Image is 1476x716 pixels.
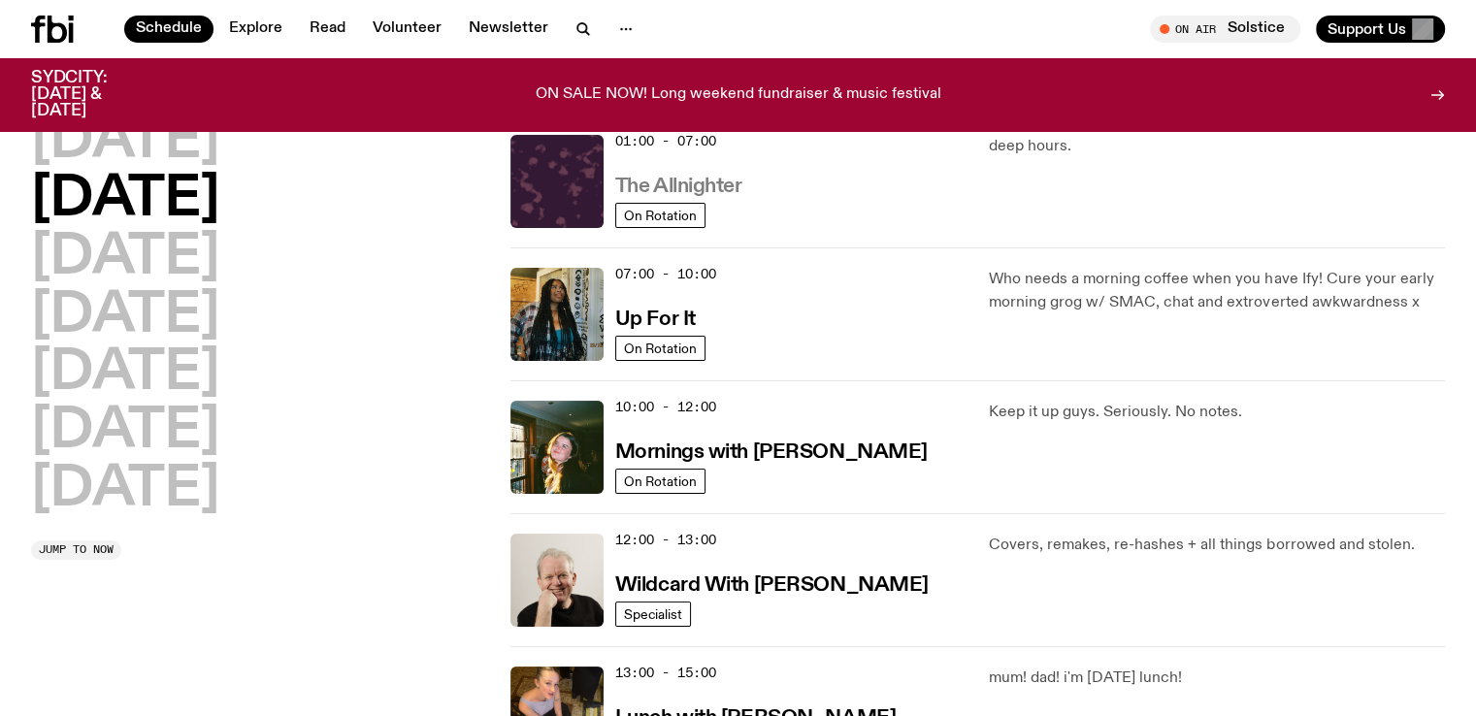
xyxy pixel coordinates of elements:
a: Newsletter [457,16,560,43]
span: Specialist [624,606,682,621]
button: [DATE] [31,463,219,517]
p: Covers, remakes, re-hashes + all things borrowed and stolen. [989,534,1445,557]
img: Ify - a Brown Skin girl with black braided twists, looking up to the side with her tongue stickin... [510,268,604,361]
h3: Mornings with [PERSON_NAME] [615,442,928,463]
p: ON SALE NOW! Long weekend fundraiser & music festival [536,86,941,104]
a: Explore [217,16,294,43]
p: mum! dad! i'm [DATE] lunch! [989,667,1445,690]
h3: SYDCITY: [DATE] & [DATE] [31,70,155,119]
button: [DATE] [31,231,219,285]
span: 07:00 - 10:00 [615,265,716,283]
h3: Wildcard With [PERSON_NAME] [615,575,929,596]
span: On Rotation [624,473,697,488]
button: On AirSolstice [1150,16,1300,43]
button: [DATE] [31,346,219,401]
span: Jump to now [39,544,114,555]
h3: Up For It [615,309,696,330]
a: On Rotation [615,203,705,228]
span: 10:00 - 12:00 [615,398,716,416]
button: Jump to now [31,540,121,560]
a: On Rotation [615,469,705,494]
p: deep hours. [989,135,1445,158]
a: Volunteer [361,16,453,43]
span: 13:00 - 15:00 [615,664,716,682]
span: On Rotation [624,208,697,222]
img: Freya smiles coyly as she poses for the image. [510,401,604,494]
a: Schedule [124,16,213,43]
span: Support Us [1328,20,1406,38]
button: [DATE] [31,289,219,343]
p: Keep it up guys. Seriously. No notes. [989,401,1445,424]
a: The Allnighter [615,173,742,197]
button: [DATE] [31,405,219,459]
span: On Rotation [624,341,697,355]
a: Mornings with [PERSON_NAME] [615,439,928,463]
button: [DATE] [31,114,219,169]
span: 01:00 - 07:00 [615,132,716,150]
button: Support Us [1316,16,1445,43]
a: Up For It [615,306,696,330]
p: Who needs a morning coffee when you have Ify! Cure your early morning grog w/ SMAC, chat and extr... [989,268,1445,314]
a: Read [298,16,357,43]
a: Specialist [615,602,691,627]
span: 12:00 - 13:00 [615,531,716,549]
a: On Rotation [615,336,705,361]
a: Wildcard With [PERSON_NAME] [615,571,929,596]
button: [DATE] [31,173,219,227]
img: Stuart is smiling charmingly, wearing a black t-shirt against a stark white background. [510,534,604,627]
h3: The Allnighter [615,177,742,197]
